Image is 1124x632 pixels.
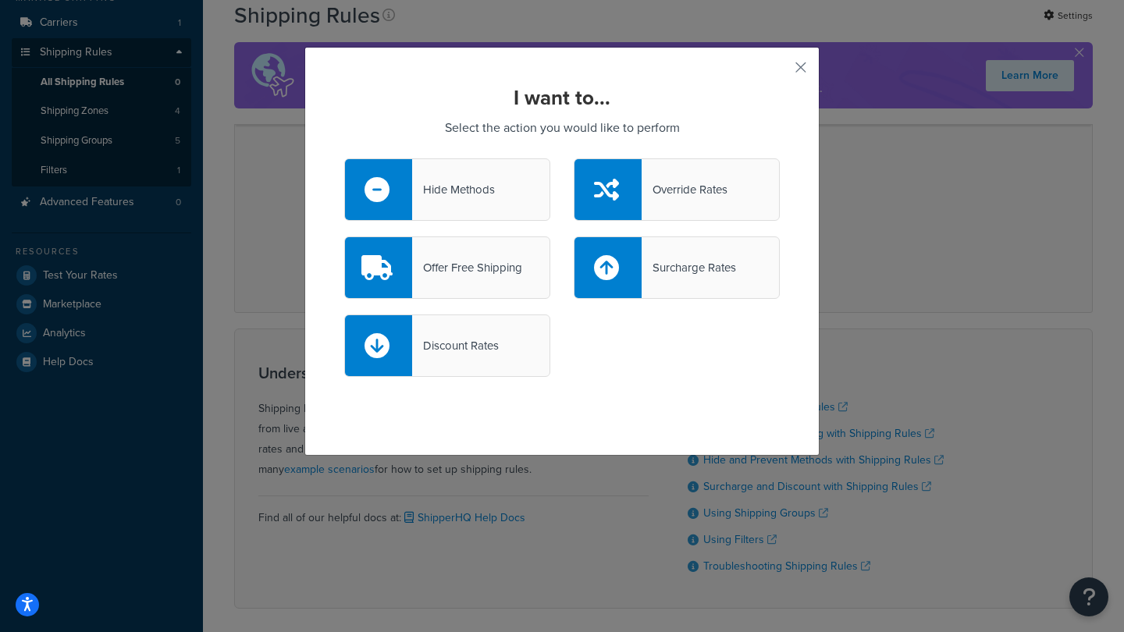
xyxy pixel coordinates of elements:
p: Select the action you would like to perform [344,117,780,139]
strong: I want to... [514,83,610,112]
div: Offer Free Shipping [412,257,522,279]
div: Override Rates [642,179,727,201]
div: Hide Methods [412,179,495,201]
div: Surcharge Rates [642,257,736,279]
div: Discount Rates [412,335,499,357]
